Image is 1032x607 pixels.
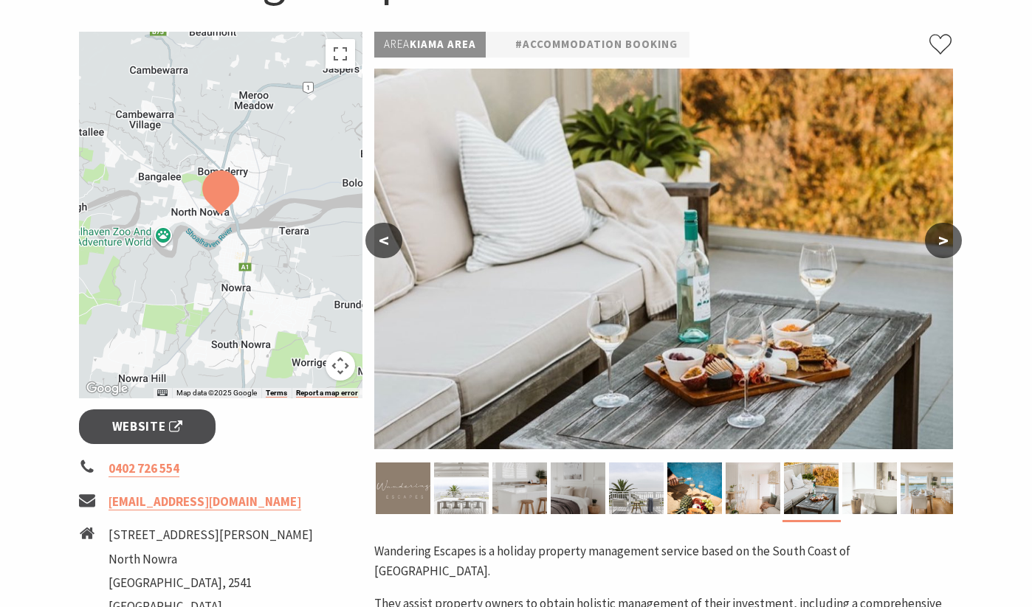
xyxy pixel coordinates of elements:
[157,388,168,398] button: Keyboard shortcuts
[365,223,402,258] button: <
[83,379,131,398] img: Google
[374,543,850,579] span: Wandering Escapes is a holiday property management service based on the South Coast of [GEOGRAPHI...
[374,32,486,58] p: Kiama Area
[925,223,962,258] button: >
[112,417,183,437] span: Website
[109,460,179,477] a: 0402 726 554
[266,389,287,398] a: Terms (opens in new tab)
[326,39,355,69] button: Toggle fullscreen view
[384,37,410,51] span: Area
[176,389,257,397] span: Map data ©2025 Google
[79,409,216,444] a: Website
[109,493,301,510] a: [EMAIL_ADDRESS][DOMAIN_NAME]
[109,573,313,593] li: [GEOGRAPHIC_DATA], 2541
[83,379,131,398] a: Open this area in Google Maps (opens a new window)
[109,525,313,545] li: [STREET_ADDRESS][PERSON_NAME]
[326,351,355,381] button: Map camera controls
[296,389,358,398] a: Report a map error
[515,35,678,54] a: #Accommodation Booking
[109,549,313,569] li: North Nowra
